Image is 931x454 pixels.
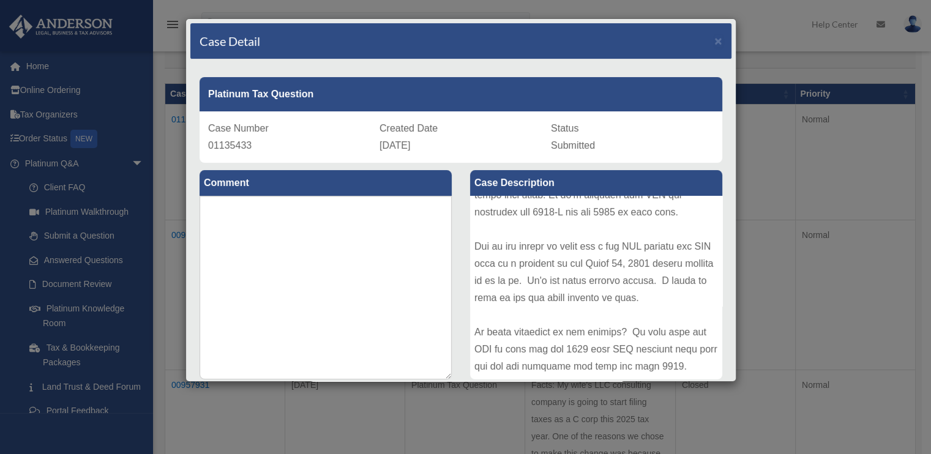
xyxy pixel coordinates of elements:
[200,77,722,111] div: Platinum Tax Question
[380,140,410,151] span: [DATE]
[714,34,722,47] button: Close
[380,123,438,133] span: Created Date
[208,123,269,133] span: Case Number
[551,140,595,151] span: Submitted
[551,123,578,133] span: Status
[200,32,260,50] h4: Case Detail
[208,140,252,151] span: 01135433
[470,196,722,379] div: Lo ipsu dolors a cons adipiscingelit se doe tem inci Utlaboree 4, 3953 dolor mag aliquae ad min v...
[470,170,722,196] label: Case Description
[714,34,722,48] span: ×
[200,170,452,196] label: Comment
